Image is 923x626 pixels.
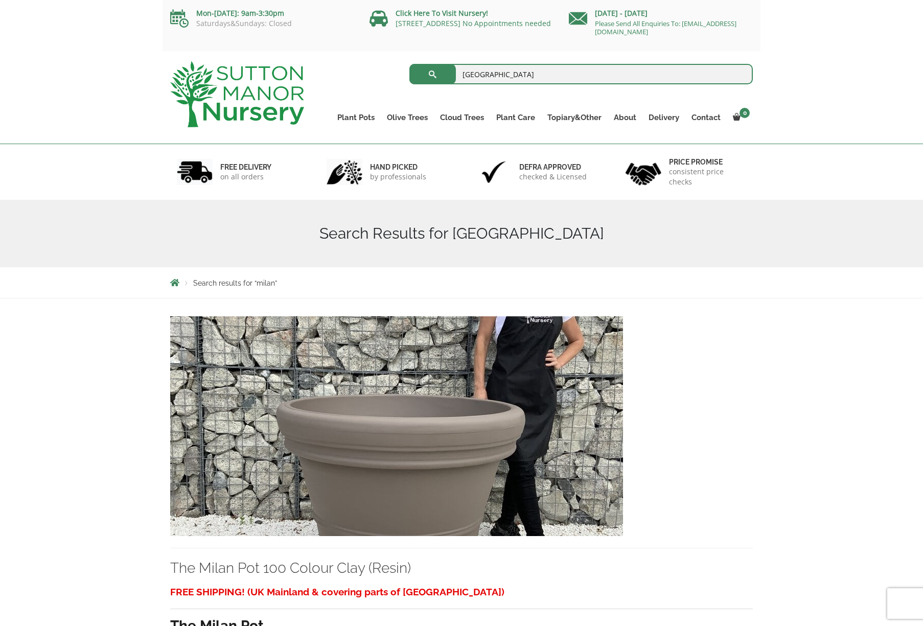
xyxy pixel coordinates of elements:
a: The Milan Pot 100 Colour Clay (Resin) [170,421,623,430]
a: Cloud Trees [434,110,490,125]
p: Saturdays&Sundays: Closed [170,19,354,28]
img: 3.jpg [476,159,512,185]
a: Please Send All Enquiries To: [EMAIL_ADDRESS][DOMAIN_NAME] [595,19,736,36]
nav: Breadcrumbs [170,279,753,287]
img: 1.jpg [177,159,213,185]
a: Olive Trees [381,110,434,125]
h6: Price promise [669,157,747,167]
img: 2.jpg [327,159,362,185]
p: checked & Licensed [519,172,587,182]
span: Search results for “milan” [193,279,277,287]
img: logo [170,61,304,127]
h3: FREE SHIPPING! (UK Mainland & covering parts of [GEOGRAPHIC_DATA]) [170,583,753,601]
h6: Defra approved [519,163,587,172]
a: Contact [685,110,727,125]
h6: FREE DELIVERY [220,163,271,172]
h6: hand picked [370,163,426,172]
a: [STREET_ADDRESS] No Appointments needed [396,18,551,28]
p: Mon-[DATE]: 9am-3:30pm [170,7,354,19]
span: 0 [740,108,750,118]
p: [DATE] - [DATE] [569,7,753,19]
a: 0 [727,110,753,125]
h1: Search Results for [GEOGRAPHIC_DATA] [170,224,753,243]
a: Plant Care [490,110,541,125]
img: The Milan Pot 100 Colour Clay (Resin) - DB85ECA5 3131 43BD 85F3 24C86616130A 1 105 c [170,316,623,536]
p: consistent price checks [669,167,747,187]
a: The Milan Pot 100 Colour Clay (Resin) [170,560,411,576]
a: Click Here To Visit Nursery! [396,8,488,18]
input: Search... [409,64,753,84]
p: on all orders [220,172,271,182]
a: About [608,110,642,125]
a: Delivery [642,110,685,125]
a: Topiary&Other [541,110,608,125]
img: 4.jpg [626,156,661,188]
p: by professionals [370,172,426,182]
a: Plant Pots [331,110,381,125]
